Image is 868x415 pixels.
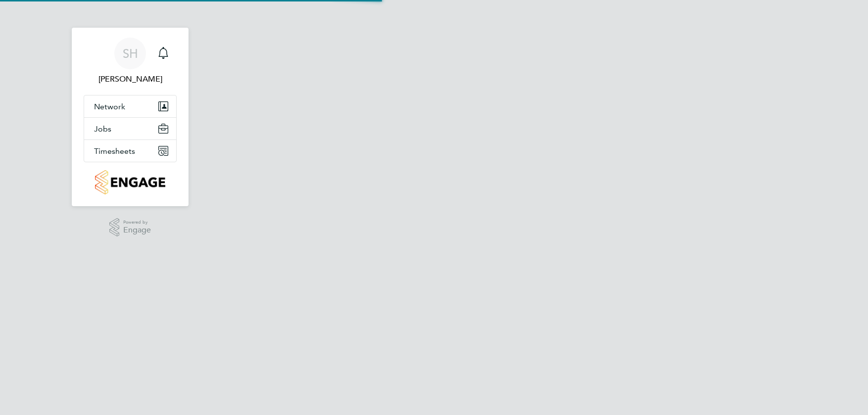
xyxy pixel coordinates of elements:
span: Engage [123,226,151,234]
a: Go to home page [84,170,177,194]
button: Jobs [84,118,176,139]
img: countryside-properties-logo-retina.png [95,170,165,194]
span: Network [94,102,125,111]
a: SH[PERSON_NAME] [84,38,177,85]
span: SH [123,47,138,60]
span: Powered by [123,218,151,227]
a: Powered byEngage [109,218,151,237]
button: Timesheets [84,140,176,162]
button: Network [84,95,176,117]
span: Stephen Harrison [84,73,177,85]
nav: Main navigation [72,28,189,206]
span: Jobs [94,124,111,134]
span: Timesheets [94,146,135,156]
